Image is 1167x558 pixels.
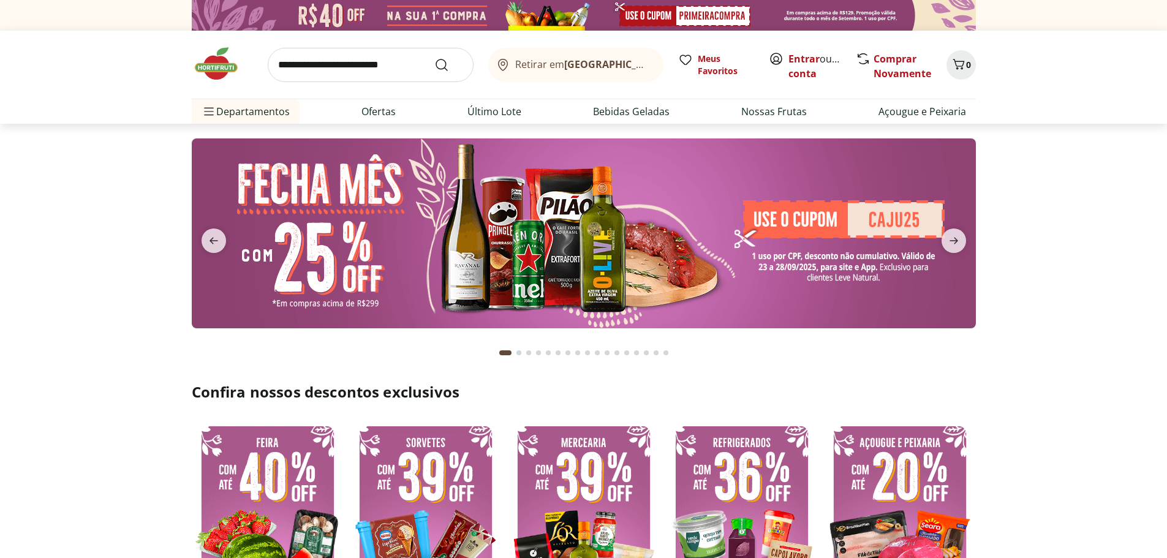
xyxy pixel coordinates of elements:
[651,338,661,368] button: Go to page 16 from fs-carousel
[467,104,521,119] a: Último Lote
[192,138,976,328] img: banana
[678,53,754,77] a: Meus Favoritos
[497,338,514,368] button: Current page from fs-carousel
[202,97,290,126] span: Departamentos
[563,338,573,368] button: Go to page 7 from fs-carousel
[593,104,670,119] a: Bebidas Geladas
[524,338,534,368] button: Go to page 3 from fs-carousel
[202,97,216,126] button: Menu
[788,52,856,80] a: Criar conta
[966,59,971,70] span: 0
[932,228,976,253] button: next
[946,50,976,80] button: Carrinho
[192,45,253,82] img: Hortifruti
[543,338,553,368] button: Go to page 5 from fs-carousel
[573,338,583,368] button: Go to page 8 from fs-carousel
[534,338,543,368] button: Go to page 4 from fs-carousel
[488,48,663,82] button: Retirar em[GEOGRAPHIC_DATA]/[GEOGRAPHIC_DATA]
[564,58,771,71] b: [GEOGRAPHIC_DATA]/[GEOGRAPHIC_DATA]
[514,338,524,368] button: Go to page 2 from fs-carousel
[878,104,966,119] a: Açougue e Peixaria
[192,382,976,402] h2: Confira nossos descontos exclusivos
[592,338,602,368] button: Go to page 10 from fs-carousel
[661,338,671,368] button: Go to page 17 from fs-carousel
[698,53,754,77] span: Meus Favoritos
[515,59,651,70] span: Retirar em
[434,58,464,72] button: Submit Search
[874,52,931,80] a: Comprar Novamente
[583,338,592,368] button: Go to page 9 from fs-carousel
[612,338,622,368] button: Go to page 12 from fs-carousel
[268,48,474,82] input: search
[788,51,843,81] span: ou
[788,52,820,66] a: Entrar
[622,338,632,368] button: Go to page 13 from fs-carousel
[361,104,396,119] a: Ofertas
[632,338,641,368] button: Go to page 14 from fs-carousel
[741,104,807,119] a: Nossas Frutas
[641,338,651,368] button: Go to page 15 from fs-carousel
[192,228,236,253] button: previous
[602,338,612,368] button: Go to page 11 from fs-carousel
[553,338,563,368] button: Go to page 6 from fs-carousel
